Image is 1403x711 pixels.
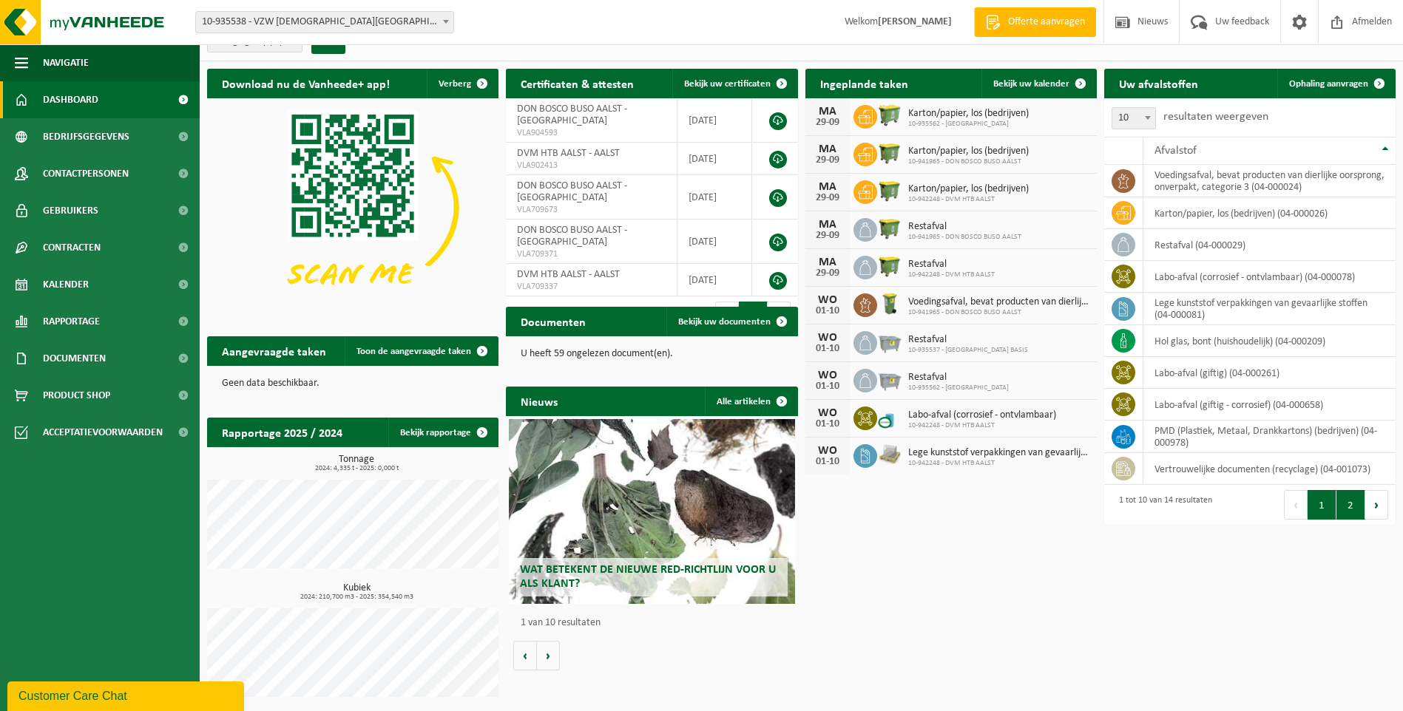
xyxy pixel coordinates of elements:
[517,269,620,280] span: DVM HTB AALST - AALST
[908,334,1028,346] span: Restafval
[43,303,100,340] span: Rapportage
[1143,453,1396,485] td: vertrouwelijke documenten (recyclage) (04-001073)
[7,678,247,711] iframe: chat widget
[877,254,902,279] img: WB-1100-HPE-GN-50
[222,378,484,389] p: Geen data beschikbaar.
[509,419,794,604] a: Wat betekent de nieuwe RED-richtlijn voor u als klant?
[1112,107,1156,129] span: 10
[908,409,1056,421] span: Labo-afval (corrosief - ontvlambaar)
[677,264,752,296] td: [DATE]
[517,225,627,248] span: DON BOSCO BUSO AALST - [GEOGRAPHIC_DATA]
[506,69,649,98] h2: Certificaten & attesten
[43,44,89,81] span: Navigatie
[43,118,129,155] span: Bedrijfsgegevens
[356,347,471,356] span: Toon de aangevraagde taken
[1143,229,1396,261] td: restafval (04-000029)
[43,192,98,229] span: Gebruikers
[813,381,842,392] div: 01-10
[908,421,1056,430] span: 10-942248 - DVM HTB AALST
[43,155,129,192] span: Contactpersonen
[877,178,902,203] img: WB-1100-HPE-GN-50
[908,120,1029,129] span: 10-935562 - [GEOGRAPHIC_DATA]
[517,103,627,126] span: DON BOSCO BUSO AALST - [GEOGRAPHIC_DATA]
[813,457,842,467] div: 01-10
[908,384,1009,392] span: 10-935562 - [GEOGRAPHIC_DATA]
[1284,490,1308,520] button: Previous
[813,268,842,279] div: 29-09
[813,219,842,231] div: MA
[908,447,1089,459] span: Lege kunststof verpakkingen van gevaarlijke stoffen
[813,256,842,268] div: MA
[43,377,110,414] span: Product Shop
[43,414,163,451] span: Acceptatievoorwaarden
[908,346,1028,355] span: 10-935537 - [GEOGRAPHIC_DATA] BASIS
[1365,490,1388,520] button: Next
[813,419,842,429] div: 01-10
[207,418,357,446] h2: Rapportage 2025 / 2024
[877,291,902,316] img: WB-0140-HPE-GN-50
[877,404,902,429] img: LP-OT-00060-CU
[1143,357,1396,389] td: labo-afval (giftig) (04-000261)
[517,204,665,216] span: VLA709673
[672,69,797,98] a: Bekijk uw certificaten
[981,69,1095,98] a: Bekijk uw kalender
[684,79,771,89] span: Bekijk uw certificaten
[677,98,752,143] td: [DATE]
[813,332,842,344] div: WO
[214,455,498,472] h3: Tonnage
[1143,389,1396,421] td: labo-afval (giftig - corrosief) (04-000658)
[517,281,665,293] span: VLA709337
[207,98,498,317] img: Download de VHEPlus App
[908,157,1029,166] span: 10-941965 - DON BOSCO BUSO AALST
[207,69,405,98] h2: Download nu de Vanheede+ app!
[813,294,842,306] div: WO
[1163,111,1268,123] label: resultaten weergeven
[813,407,842,419] div: WO
[813,344,842,354] div: 01-10
[195,11,454,33] span: 10-935538 - VZW PRIESTER DAENS COLLEGE - AALST
[196,12,453,33] span: 10-935538 - VZW PRIESTER DAENS COLLEGE - AALST
[677,220,752,264] td: [DATE]
[43,266,89,303] span: Kalender
[43,81,98,118] span: Dashboard
[974,7,1096,37] a: Offerte aanvragen
[214,583,498,601] h3: Kubiek
[813,231,842,241] div: 29-09
[506,307,601,336] h2: Documenten
[908,183,1029,195] span: Karton/papier, los (bedrijven)
[993,79,1069,89] span: Bekijk uw kalender
[908,108,1029,120] span: Karton/papier, los (bedrijven)
[1143,165,1396,197] td: voedingsafval, bevat producten van dierlijke oorsprong, onverpakt, categorie 3 (04-000024)
[1004,15,1089,30] span: Offerte aanvragen
[517,148,620,159] span: DVM HTB AALST - AALST
[1336,490,1365,520] button: 2
[805,69,923,98] h2: Ingeplande taken
[513,641,537,670] button: Vorige
[345,336,497,366] a: Toon de aangevraagde taken
[517,127,665,139] span: VLA904593
[813,370,842,381] div: WO
[1143,325,1396,357] td: hol glas, bont (huishoudelijk) (04-000209)
[877,103,902,128] img: WB-0660-HPE-GN-50
[908,146,1029,157] span: Karton/papier, los (bedrijven)
[1143,261,1396,293] td: labo-afval (corrosief - ontvlambaar) (04-000078)
[214,465,498,472] span: 2024: 4,335 t - 2025: 0,000 t
[908,233,1021,242] span: 10-941965 - DON BOSCO BUSO AALST
[1143,421,1396,453] td: PMD (Plastiek, Metaal, Drankkartons) (bedrijven) (04-000978)
[908,372,1009,384] span: Restafval
[1308,490,1336,520] button: 1
[506,387,572,415] h2: Nieuws
[207,336,341,365] h2: Aangevraagde taken
[537,641,560,670] button: Volgende
[517,180,627,203] span: DON BOSCO BUSO AALST - [GEOGRAPHIC_DATA]
[427,69,497,98] button: Verberg
[705,387,797,416] a: Alle artikelen
[813,106,842,118] div: MA
[43,229,101,266] span: Contracten
[908,308,1089,317] span: 10-941965 - DON BOSCO BUSO AALST
[214,593,498,601] span: 2024: 210,700 m3 - 2025: 354,540 m3
[878,16,952,27] strong: [PERSON_NAME]
[908,296,1089,308] span: Voedingsafval, bevat producten van dierlijke oorsprong, onverpakt, categorie 3
[813,155,842,166] div: 29-09
[1104,69,1213,98] h2: Uw afvalstoffen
